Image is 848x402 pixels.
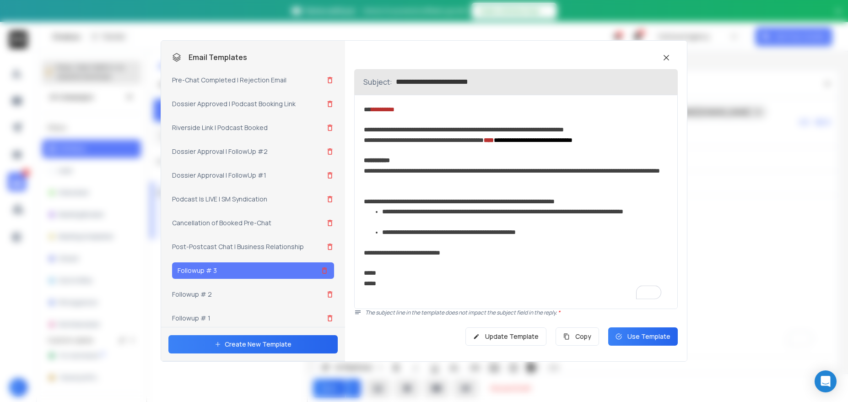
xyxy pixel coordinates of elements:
button: Use Template [608,327,678,346]
button: Copy [556,327,599,346]
div: To enrich screen reader interactions, please activate Accessibility in Grammarly extension settings [355,95,677,308]
span: reply. [544,309,560,316]
p: The subject line in the template does not impact the subject field in the [365,309,678,316]
p: Subject: [363,76,392,87]
div: Open Intercom Messenger [815,370,837,392]
button: Update Template [465,327,546,346]
button: Create New Template [168,335,338,353]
